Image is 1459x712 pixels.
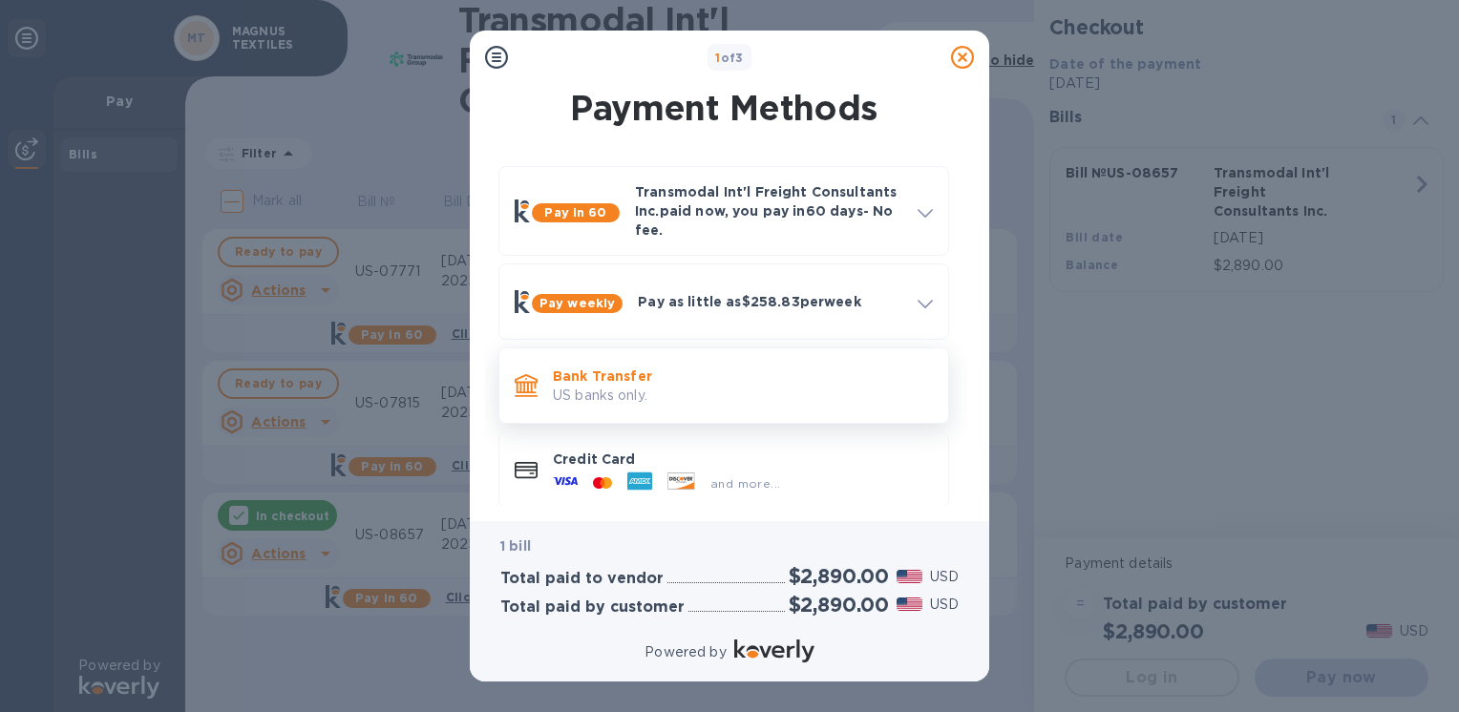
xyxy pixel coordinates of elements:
p: USD [930,595,959,615]
img: USD [897,597,922,611]
b: Pay in 60 [544,205,606,220]
h1: Payment Methods [495,88,953,128]
h2: $2,890.00 [789,564,889,588]
h2: $2,890.00 [789,593,889,617]
h3: Total paid by customer [500,598,685,617]
p: Bank Transfer [553,366,933,386]
p: Pay as little as $258.83 per week [638,292,902,311]
b: of 3 [715,51,744,65]
span: 1 [715,51,720,65]
b: 1 bill [500,538,531,554]
p: Powered by [645,642,726,662]
p: Transmodal Int'l Freight Consultants Inc. paid now, you pay in 60 days - No fee. [635,182,902,240]
h3: Total paid to vendor [500,570,664,588]
p: Credit Card [553,450,933,469]
span: and more... [710,476,780,491]
p: US banks only. [553,386,933,406]
p: USD [930,567,959,587]
img: USD [897,570,922,583]
img: Logo [734,639,814,662]
b: Pay weekly [539,296,615,310]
